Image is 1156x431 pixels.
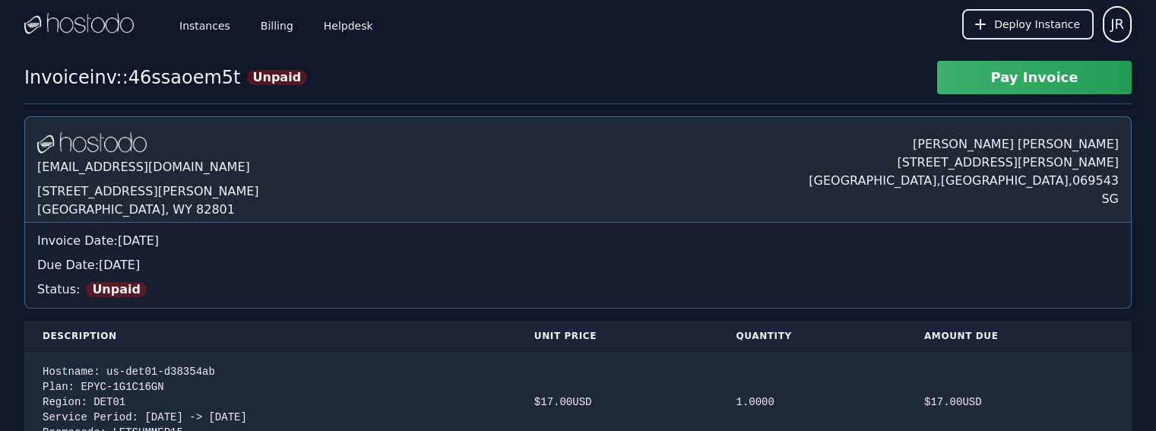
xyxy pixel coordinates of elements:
[809,190,1119,208] div: SG
[37,132,147,155] img: Logo
[809,172,1119,190] div: [GEOGRAPHIC_DATA] , [GEOGRAPHIC_DATA] , 069543
[1103,6,1132,43] button: User menu
[86,282,147,297] span: Unpaid
[924,395,1113,410] div: $ 17.00 USD
[24,321,516,352] th: Description
[809,154,1119,172] div: [STREET_ADDRESS][PERSON_NAME]
[24,65,241,90] div: Invoice inv::46ssaoem5t
[994,17,1080,32] span: Deploy Instance
[37,232,1119,250] div: Invoice Date: [DATE]
[516,321,718,352] th: Unit Price
[247,70,308,85] span: Unpaid
[24,13,134,36] img: Logo
[962,9,1094,40] button: Deploy Instance
[1110,14,1124,35] span: JR
[906,321,1132,352] th: Amount Due
[37,256,1119,274] div: Due Date: [DATE]
[809,129,1119,154] div: [PERSON_NAME] [PERSON_NAME]
[37,201,259,219] div: [GEOGRAPHIC_DATA], WY 82801
[37,182,259,201] div: [STREET_ADDRESS][PERSON_NAME]
[37,274,1119,299] div: Status:
[937,61,1132,94] button: Pay Invoice
[534,395,700,410] div: $ 17.00 USD
[37,155,259,182] div: [EMAIL_ADDRESS][DOMAIN_NAME]
[736,395,888,410] div: 1.0000
[717,321,906,352] th: Quantity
